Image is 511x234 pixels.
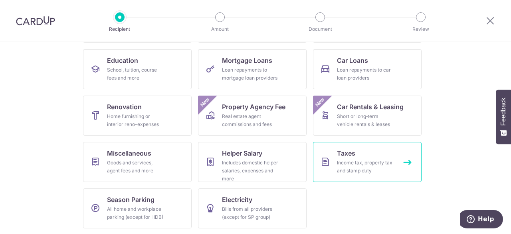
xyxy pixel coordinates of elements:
p: Review [391,25,450,33]
div: School, tuition, course fees and more [107,66,164,82]
div: Home furnishing or interior reno-expenses [107,112,164,128]
span: Car Rentals & Leasing [337,102,404,112]
a: Season ParkingAll home and workplace parking (except for HDB) [83,188,192,228]
div: Real estate agent commissions and fees [222,112,279,128]
p: Document [291,25,350,33]
a: TaxesIncome tax, property tax and stamp duty [313,142,422,182]
span: Property Agency Fee [222,102,285,112]
span: New [198,96,212,109]
a: MiscellaneousGoods and services, agent fees and more [83,142,192,182]
p: Amount [190,25,250,33]
a: Mortgage LoansLoan repayments to mortgage loan providers [198,49,307,89]
span: New [313,96,327,109]
span: Car Loans [337,56,368,65]
span: Education [107,56,138,65]
span: Electricity [222,195,252,204]
span: Mortgage Loans [222,56,272,65]
span: Season Parking [107,195,154,204]
a: Property Agency FeeReal estate agent commissions and feesNew [198,96,307,136]
span: Feedback [500,98,507,126]
span: Taxes [337,148,355,158]
span: Renovation [107,102,142,112]
span: Miscellaneous [107,148,151,158]
div: Loan repayments to mortgage loan providers [222,66,279,82]
div: Bills from all providers (except for SP group) [222,205,279,221]
a: Car LoansLoan repayments to car loan providers [313,49,422,89]
div: Goods and services, agent fees and more [107,159,164,175]
p: Recipient [90,25,149,33]
a: RenovationHome furnishing or interior reno-expenses [83,96,192,136]
div: Income tax, property tax and stamp duty [337,159,394,175]
span: Helper Salary [222,148,262,158]
div: All home and workplace parking (except for HDB) [107,205,164,221]
img: CardUp [16,16,55,26]
a: Helper SalaryIncludes domestic helper salaries, expenses and more [198,142,307,182]
div: Loan repayments to car loan providers [337,66,394,82]
div: Includes domestic helper salaries, expenses and more [222,159,279,183]
a: Car Rentals & LeasingShort or long‑term vehicle rentals & leasesNew [313,96,422,136]
a: ElectricityBills from all providers (except for SP group) [198,188,307,228]
div: Short or long‑term vehicle rentals & leases [337,112,394,128]
a: EducationSchool, tuition, course fees and more [83,49,192,89]
button: Feedback - Show survey [496,90,511,144]
iframe: Opens a widget where you can find more information [460,210,503,230]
